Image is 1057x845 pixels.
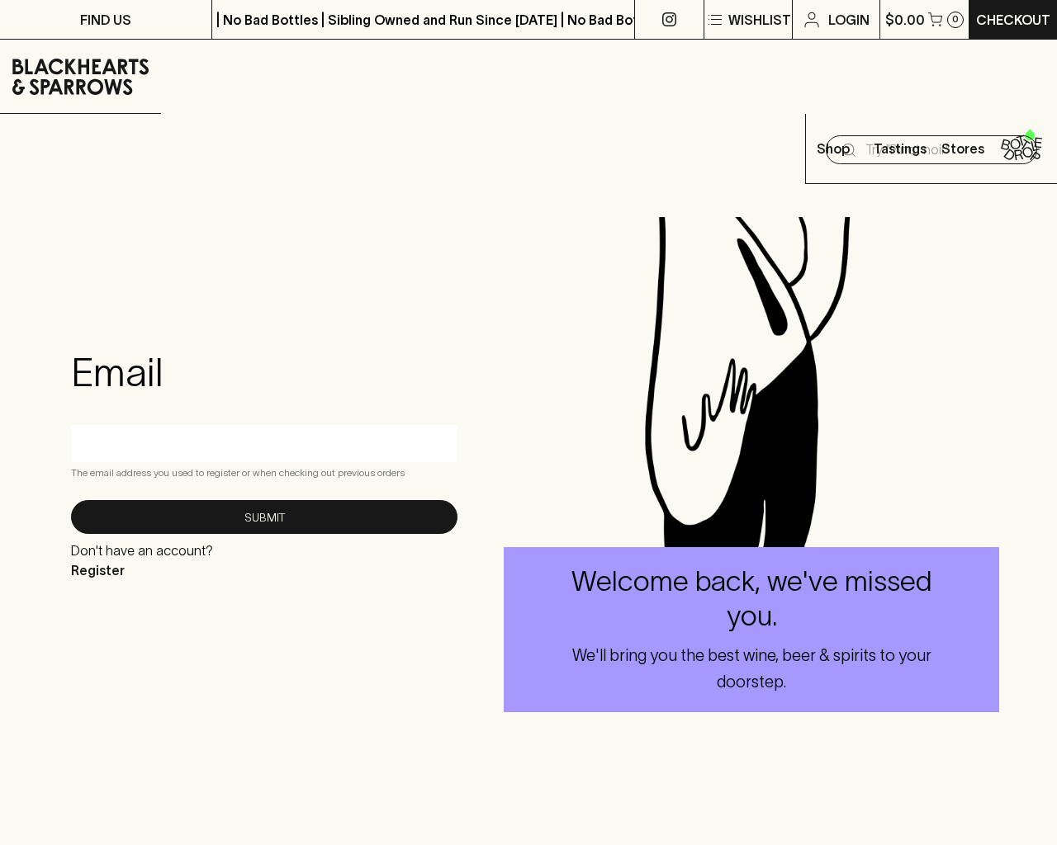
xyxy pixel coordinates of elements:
p: Login [828,10,870,30]
p: $0.00 [885,10,925,30]
p: Checkout [976,10,1050,30]
button: Submit [71,500,457,534]
button: Shop [806,114,869,183]
h4: Welcome back, we've missed you. [563,564,940,634]
h3: Email [71,349,457,395]
p: Shop [817,139,850,158]
p: FIND US [80,10,131,30]
a: Tastings [869,114,931,183]
p: Don't have an account? [71,541,213,560]
input: Try "Pinot noir" [865,137,1024,163]
a: Stores [931,114,994,183]
p: Wishlist [728,10,791,30]
h6: We'll bring you the best wine, beer & spirits to your doorstep. [563,642,940,695]
p: 0 [952,15,959,24]
img: pjver.png [504,217,999,547]
p: The email address you used to register or when checking out previous orders [71,465,457,481]
p: Register [71,560,213,580]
